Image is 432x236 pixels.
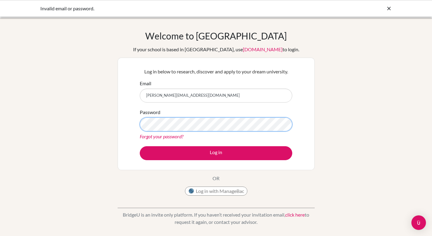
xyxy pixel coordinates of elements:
[118,211,315,226] p: BridgeU is an invite only platform. If you haven’t received your invitation email, to request it ...
[185,187,247,196] button: Log in with ManageBac
[285,212,305,217] a: click here
[140,146,292,160] button: Log in
[140,80,151,87] label: Email
[243,46,283,52] a: [DOMAIN_NAME]
[140,68,292,75] p: Log in below to research, discover and apply to your dream university.
[140,133,183,139] a: Forgot your password?
[133,46,299,53] div: If your school is based in [GEOGRAPHIC_DATA], use to login.
[411,215,426,230] div: Open Intercom Messenger
[145,30,287,41] h1: Welcome to [GEOGRAPHIC_DATA]
[213,175,219,182] p: OR
[140,109,160,116] label: Password
[40,5,301,12] div: Invalid email or password.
